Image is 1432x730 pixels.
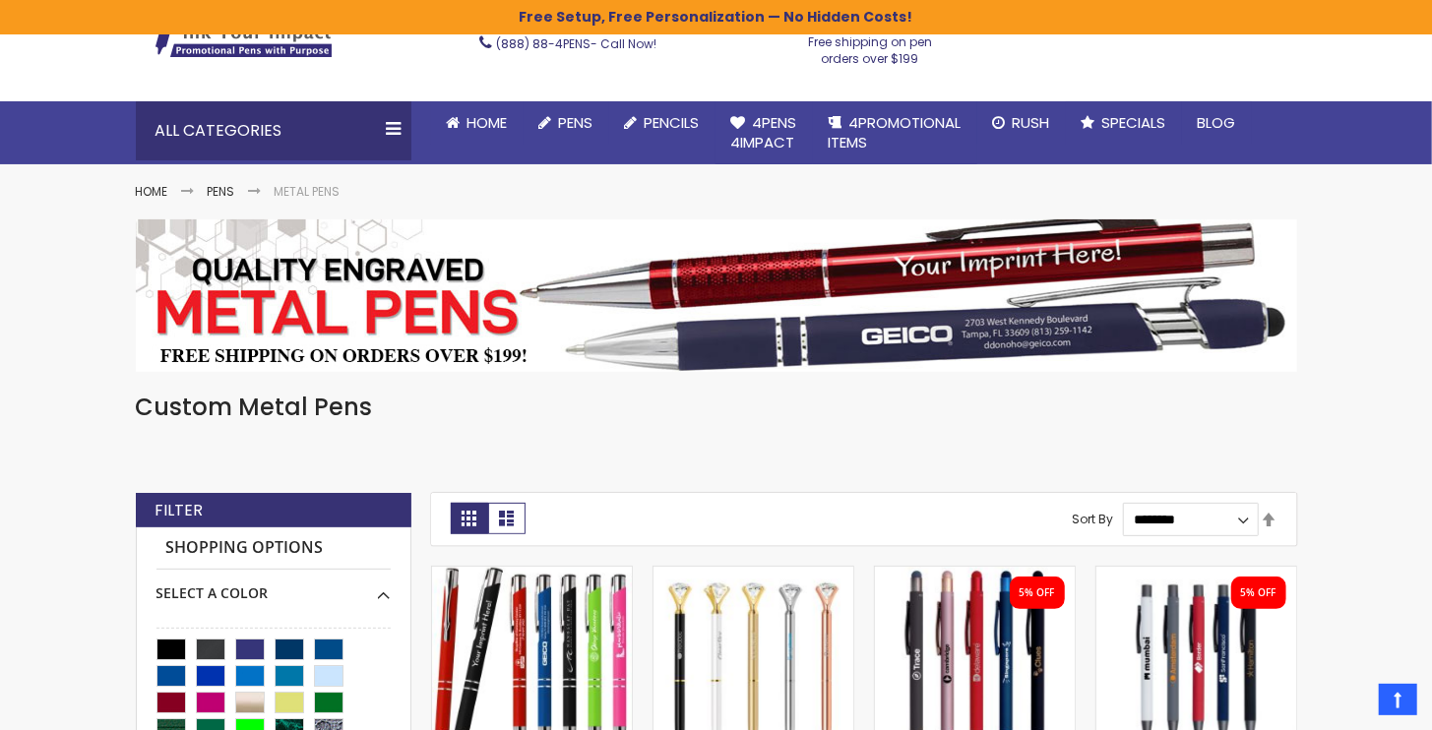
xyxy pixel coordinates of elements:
a: Home [431,101,524,145]
a: Home [136,183,168,200]
strong: Grid [451,503,488,534]
span: Rush [1013,112,1050,133]
a: Pencils [609,101,716,145]
span: Pens [559,112,593,133]
a: 4PROMOTIONALITEMS [813,101,977,165]
a: 4Pens4impact [716,101,813,165]
a: Specials [1066,101,1182,145]
span: Pencils [645,112,700,133]
a: Rush [977,101,1066,145]
div: Select A Color [156,570,391,603]
a: Paramount Custom Metal Stylus® Pens -Special Offer [432,566,632,582]
span: Home [467,112,508,133]
a: Custom Recycled Fleetwood MonoChrome Stylus Satin Soft Touch Gel Pen [875,566,1075,582]
a: Personalized Diamond-III Crystal Clear Brass Pen [654,566,853,582]
a: (888) 88-4PENS [497,35,591,52]
span: 4PROMOTIONAL ITEMS [829,112,962,152]
strong: Shopping Options [156,527,391,570]
img: Metal Pens [136,219,1297,372]
span: Blog [1198,112,1236,133]
strong: Metal Pens [275,183,341,200]
div: 5% OFF [1241,586,1276,600]
div: Free shipping on pen orders over $199 [787,27,953,66]
span: - Call Now! [497,35,657,52]
iframe: Google Customer Reviews [1270,677,1432,730]
div: 5% OFF [1020,586,1055,600]
div: All Categories [136,101,411,160]
a: Blog [1182,101,1252,145]
h1: Custom Metal Pens [136,392,1297,423]
label: Sort By [1072,511,1113,527]
span: Specials [1102,112,1166,133]
a: Pens [208,183,235,200]
span: 4Pens 4impact [731,112,797,152]
a: Pens [524,101,609,145]
a: Personalized Recycled Fleetwood Satin Soft Touch Gel Click Pen [1096,566,1296,582]
strong: Filter [156,500,204,521]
